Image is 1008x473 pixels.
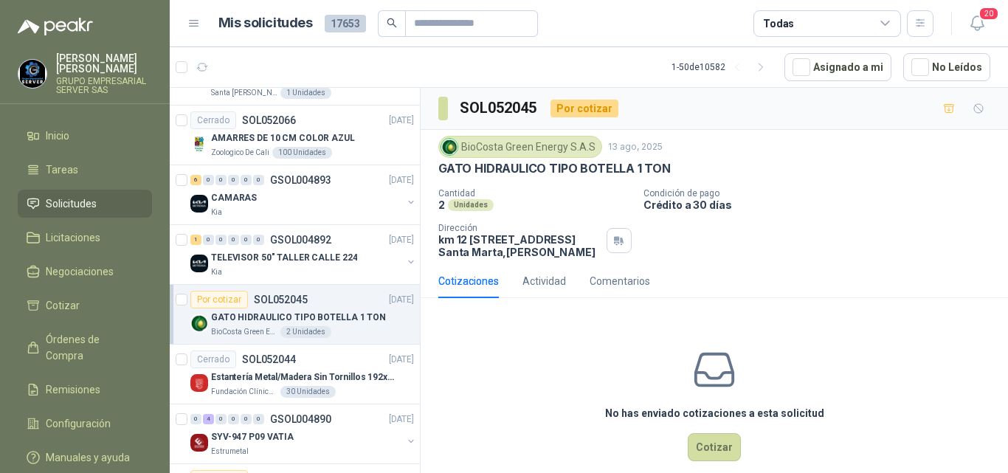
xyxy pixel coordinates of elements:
[438,223,601,233] p: Dirección
[211,311,386,325] p: GATO HIDRAULICO TIPO BOTELLA 1 TON
[211,191,257,205] p: CAMARAS
[211,87,277,99] p: Santa [PERSON_NAME]
[190,351,236,368] div: Cerrado
[211,147,269,159] p: Zoologico De Cali
[46,331,138,364] span: Órdenes de Compra
[18,291,152,320] a: Cotizar
[190,175,201,185] div: 6
[218,13,313,34] h1: Mis solicitudes
[18,190,152,218] a: Solicitudes
[964,10,990,37] button: 20
[280,386,336,398] div: 30 Unidades
[438,198,445,211] p: 2
[203,414,214,424] div: 4
[190,434,208,452] img: Company Logo
[211,370,395,384] p: Estantería Metal/Madera Sin Tornillos 192x100x50 cm 5 Niveles Gris
[438,273,499,289] div: Cotizaciones
[211,207,222,218] p: Kia
[389,353,414,367] p: [DATE]
[389,293,414,307] p: [DATE]
[280,326,331,338] div: 2 Unidades
[270,235,331,245] p: GSOL004892
[18,325,152,370] a: Órdenes de Compra
[605,405,824,421] h3: No has enviado cotizaciones a esta solicitud
[211,430,294,444] p: SYV-947 P09 VATIA
[46,229,100,246] span: Licitaciones
[170,345,420,404] a: CerradoSOL052044[DATE] Company LogoEstantería Metal/Madera Sin Tornillos 192x100x50 cm 5 Niveles ...
[46,449,130,466] span: Manuales y ayuda
[190,410,417,458] a: 0 4 0 0 0 0 GSOL004890[DATE] Company LogoSYV-947 P09 VATIAEstrumetal
[241,414,252,424] div: 0
[18,376,152,404] a: Remisiones
[438,233,601,258] p: km 12 [STREET_ADDRESS] Santa Marta , [PERSON_NAME]
[438,188,632,198] p: Cantidad
[46,297,80,314] span: Cotizar
[190,111,236,129] div: Cerrado
[170,285,420,345] a: Por cotizarSOL052045[DATE] Company LogoGATO HIDRAULICO TIPO BOTELLA 1 TONBioCosta Green Energy S....
[46,263,114,280] span: Negociaciones
[215,414,227,424] div: 0
[228,414,239,424] div: 0
[203,235,214,245] div: 0
[215,235,227,245] div: 0
[389,114,414,128] p: [DATE]
[18,122,152,150] a: Inicio
[18,258,152,286] a: Negociaciones
[460,97,539,120] h3: SOL052045
[643,188,1002,198] p: Condición de pago
[672,55,773,79] div: 1 - 50 de 10582
[228,235,239,245] div: 0
[170,106,420,165] a: CerradoSOL052066[DATE] Company LogoAMARRES DE 10 CM COLOR AZULZoologico De Cali100 Unidades
[903,53,990,81] button: No Leídos
[203,175,214,185] div: 0
[18,443,152,472] a: Manuales y ayuda
[211,326,277,338] p: BioCosta Green Energy S.A.S
[280,87,331,99] div: 1 Unidades
[46,196,97,212] span: Solicitudes
[387,18,397,28] span: search
[211,131,355,145] p: AMARRES DE 10 CM COLOR AZUL
[46,128,69,144] span: Inicio
[643,198,1002,211] p: Crédito a 30 días
[56,53,152,74] p: [PERSON_NAME] [PERSON_NAME]
[46,415,111,432] span: Configuración
[190,255,208,272] img: Company Logo
[242,115,296,125] p: SOL052066
[253,414,264,424] div: 0
[763,15,794,32] div: Todas
[190,374,208,392] img: Company Logo
[18,156,152,184] a: Tareas
[389,233,414,247] p: [DATE]
[211,386,277,398] p: Fundación Clínica Shaio
[253,235,264,245] div: 0
[325,15,366,32] span: 17653
[56,77,152,94] p: GRUPO EMPRESARIAL SERVER SAS
[18,410,152,438] a: Configuración
[441,139,458,155] img: Company Logo
[270,414,331,424] p: GSOL004890
[190,231,417,278] a: 1 0 0 0 0 0 GSOL004892[DATE] Company LogoTELEVISOR 50" TALLER CALLE 224Kia
[590,273,650,289] div: Comentarios
[190,135,208,153] img: Company Logo
[18,60,46,88] img: Company Logo
[18,18,93,35] img: Logo peakr
[241,175,252,185] div: 0
[46,381,100,398] span: Remisiones
[254,294,308,305] p: SOL052045
[438,161,671,176] p: GATO HIDRAULICO TIPO BOTELLA 1 TON
[190,195,208,213] img: Company Logo
[190,235,201,245] div: 1
[190,314,208,332] img: Company Logo
[389,412,414,427] p: [DATE]
[211,251,357,265] p: TELEVISOR 50" TALLER CALLE 224
[190,414,201,424] div: 0
[688,433,741,461] button: Cotizar
[190,171,417,218] a: 6 0 0 0 0 0 GSOL004893[DATE] Company LogoCAMARASKia
[228,175,239,185] div: 0
[448,199,494,211] div: Unidades
[272,147,332,159] div: 100 Unidades
[46,162,78,178] span: Tareas
[253,175,264,185] div: 0
[784,53,891,81] button: Asignado a mi
[978,7,999,21] span: 20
